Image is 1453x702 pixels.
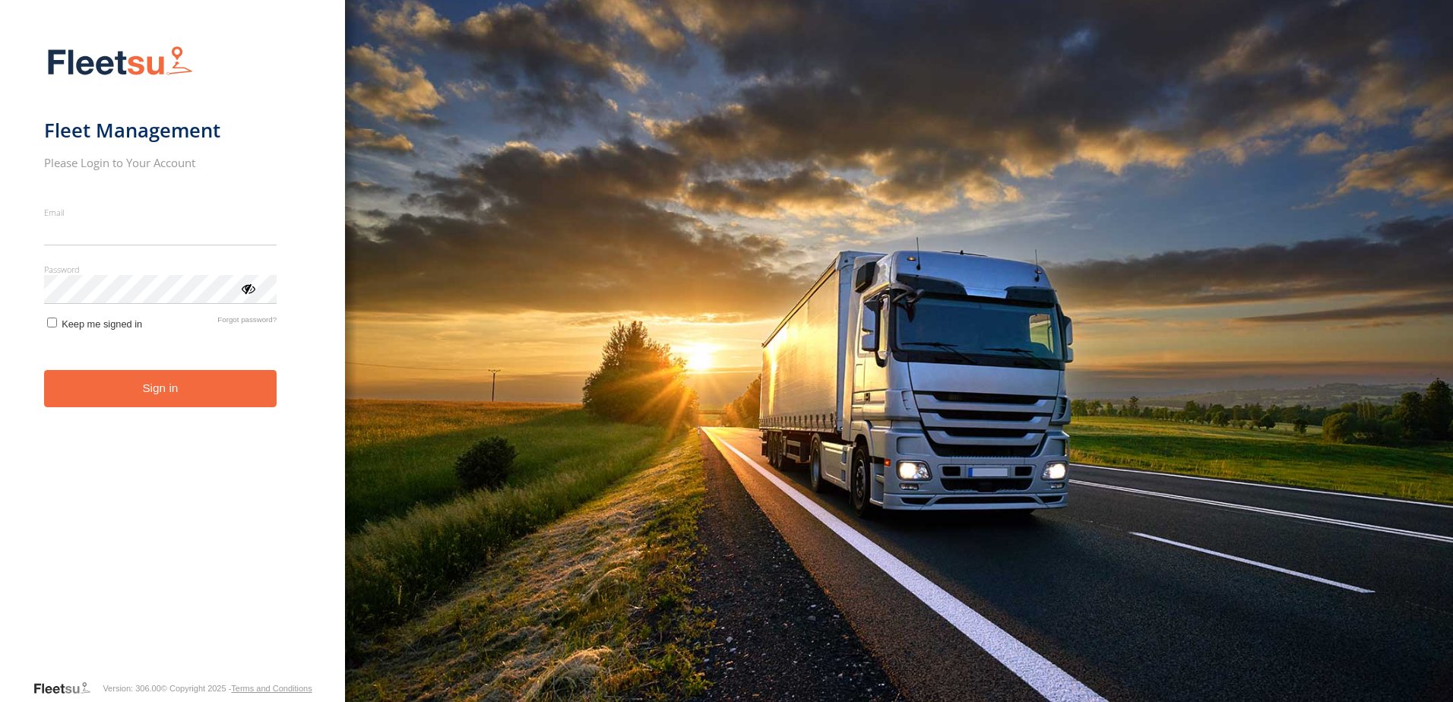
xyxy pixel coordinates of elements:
a: Visit our Website [33,681,103,696]
button: Sign in [44,370,277,407]
h1: Fleet Management [44,118,277,143]
div: © Copyright 2025 - [161,684,312,693]
a: Forgot password? [217,315,277,330]
form: main [44,36,302,679]
label: Email [44,207,277,218]
img: Fleetsu [44,43,196,81]
input: Keep me signed in [47,318,57,327]
label: Password [44,264,277,275]
span: Keep me signed in [62,318,142,330]
a: Terms and Conditions [231,684,312,693]
div: ViewPassword [240,280,255,296]
div: Version: 306.00 [103,684,160,693]
h2: Please Login to Your Account [44,155,277,170]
